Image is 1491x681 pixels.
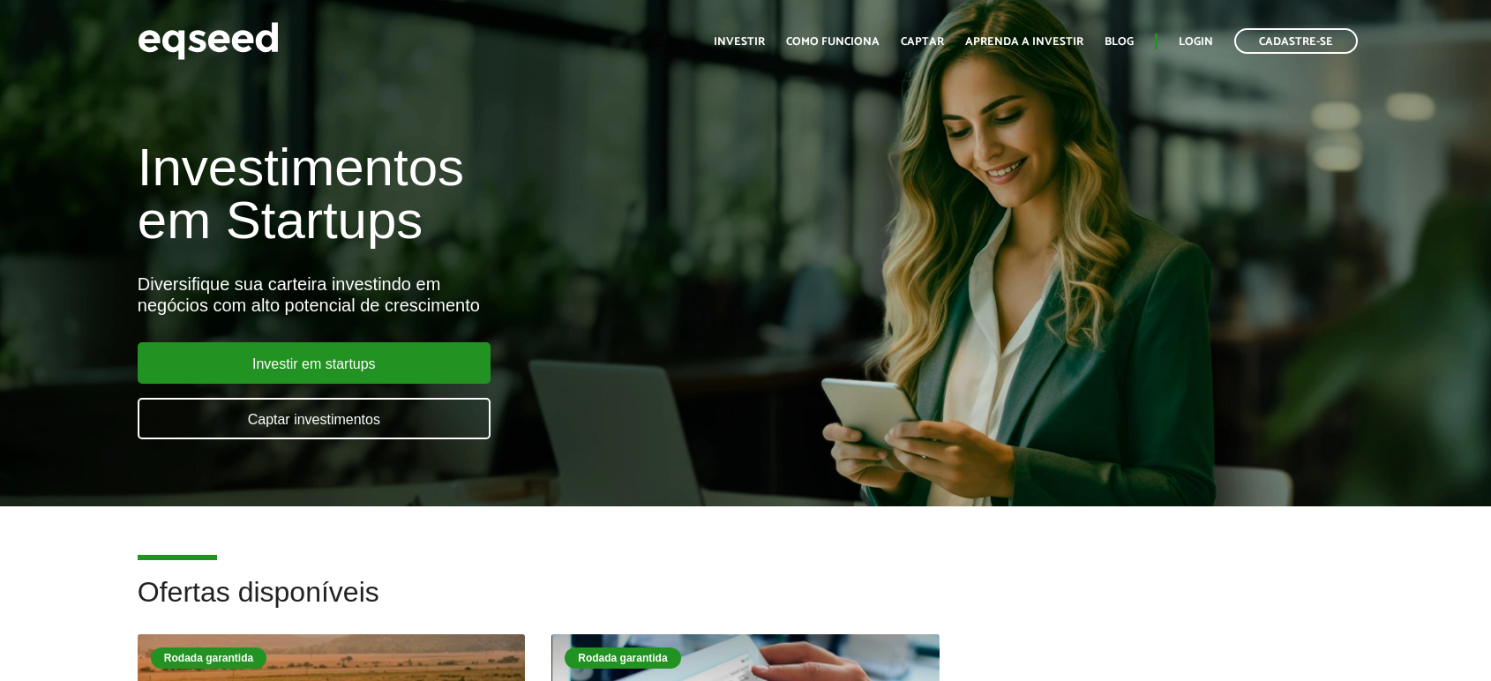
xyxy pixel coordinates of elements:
[1105,36,1134,48] a: Blog
[138,273,857,316] div: Diversifique sua carteira investindo em negócios com alto potencial de crescimento
[786,36,880,48] a: Como funciona
[138,342,491,384] a: Investir em startups
[138,577,1353,634] h2: Ofertas disponíveis
[138,141,857,247] h1: Investimentos em Startups
[138,398,491,439] a: Captar investimentos
[151,647,266,669] div: Rodada garantida
[965,36,1083,48] a: Aprenda a investir
[901,36,944,48] a: Captar
[714,36,765,48] a: Investir
[138,18,279,64] img: EqSeed
[1234,28,1358,54] a: Cadastre-se
[1179,36,1213,48] a: Login
[565,647,680,669] div: Rodada garantida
